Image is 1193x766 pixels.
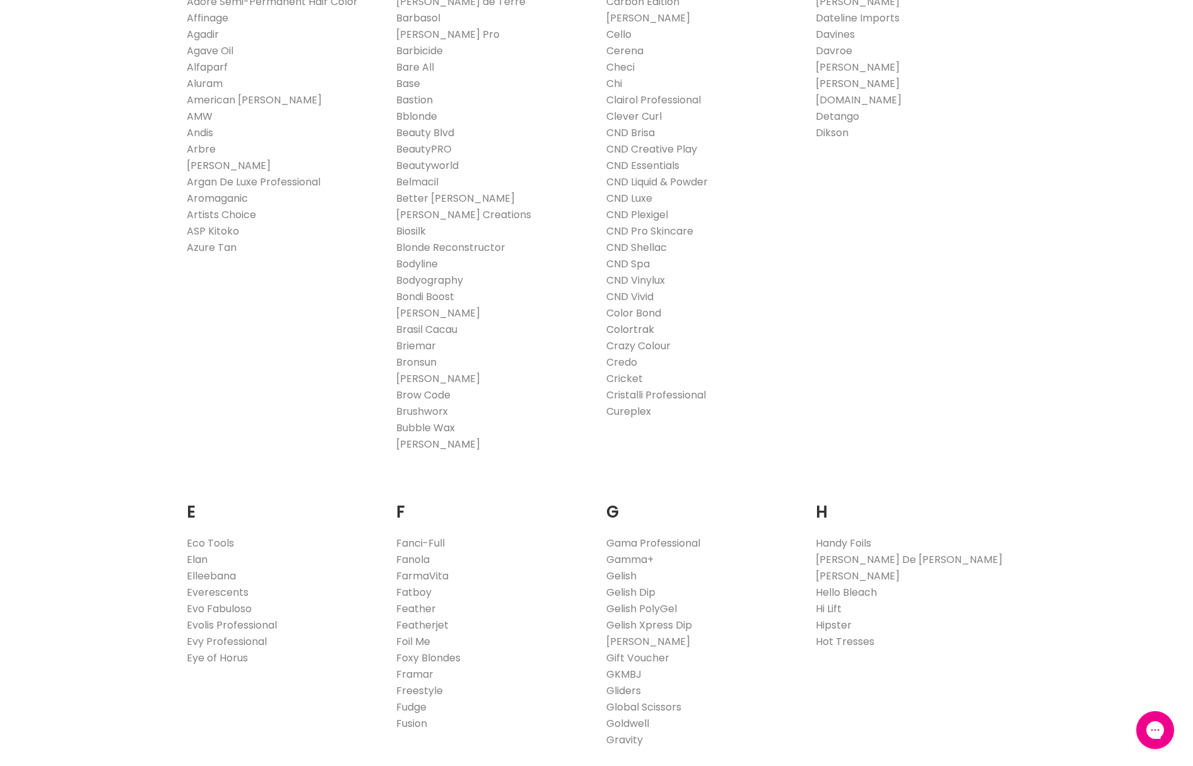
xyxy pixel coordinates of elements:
a: Brushworx [396,404,448,419]
a: Clever Curl [606,109,662,124]
a: Fudge [396,700,426,714]
a: [PERSON_NAME] [396,306,480,320]
a: American [PERSON_NAME] [187,93,322,107]
a: Colortrak [606,322,654,337]
a: Biosilk [396,224,426,238]
a: Base [396,76,420,91]
a: Fanola [396,552,430,567]
a: CND Essentials [606,158,679,173]
a: CND Shellac [606,240,667,255]
a: Andis [187,125,213,140]
a: Fanci-Full [396,536,445,550]
a: Gamma+ [606,552,654,567]
a: BeautyPRO [396,142,452,156]
a: CND Luxe [606,191,652,206]
a: Arbre [187,142,216,156]
a: [PERSON_NAME] [606,11,690,25]
a: Gift Voucher [606,651,669,665]
a: Argan De Luxe Professional [187,175,320,189]
a: Fusion [396,716,427,731]
a: Hot Tresses [816,634,874,649]
a: CND Vinylux [606,273,665,287]
a: Blonde Reconstructor [396,240,505,255]
a: Framar [396,667,433,682]
a: Briemar [396,339,436,353]
a: Brow Code [396,388,450,402]
a: Barbasol [396,11,440,25]
a: CND Creative Play [606,142,697,156]
a: [PERSON_NAME] [816,76,900,91]
a: Affinage [187,11,228,25]
a: FarmaVita [396,569,449,583]
a: Freestyle [396,683,443,698]
a: CND Brisa [606,125,655,140]
a: [PERSON_NAME] Pro [396,27,500,42]
a: Beautyworld [396,158,459,173]
h2: F [396,483,587,525]
a: Bodyography [396,273,463,287]
a: [PERSON_NAME] Creations [396,207,531,222]
a: Dikson [816,125,849,140]
a: Cristalli Professional [606,388,706,402]
a: Evo Fabuloso [187,601,252,616]
a: Aluram [187,76,223,91]
a: Foxy Blondes [396,651,461,665]
a: Eco Tools [187,536,234,550]
a: CND Vivid [606,289,654,304]
a: Davroe [816,44,852,58]
a: GKMBJ [606,667,642,682]
a: Cerena [606,44,644,58]
a: CND Pro Skincare [606,224,693,238]
a: Bodyline [396,257,438,271]
a: [PERSON_NAME] De [PERSON_NAME] [816,552,1002,567]
a: Alfaparf [187,60,228,74]
a: Gelish Dip [606,585,655,600]
a: CND Spa [606,257,650,271]
h2: G [606,483,797,525]
a: [PERSON_NAME] [816,60,900,74]
a: Bronsun [396,355,437,369]
a: Barbicide [396,44,443,58]
a: Hipster [816,618,852,632]
a: Evy Professional [187,634,267,649]
a: Elan [187,552,208,567]
h2: E [187,483,378,525]
a: AMW [187,109,213,124]
a: Eye of Horus [187,651,248,665]
a: Azure Tan [187,240,237,255]
a: Gama Professional [606,536,700,550]
a: Bondi Boost [396,289,454,304]
a: Cureplex [606,404,651,419]
a: Foil Me [396,634,430,649]
a: Featherjet [396,618,449,632]
a: Clairol Professional [606,93,701,107]
a: Everescents [187,585,249,600]
a: Gravity [606,733,643,747]
a: Gelish PolyGel [606,601,677,616]
a: Better [PERSON_NAME] [396,191,515,206]
a: [PERSON_NAME] [396,437,480,451]
a: Dateline Imports [816,11,900,25]
a: Gliders [606,683,641,698]
a: Credo [606,355,637,369]
a: Evolis Professional [187,618,277,632]
a: Goldwell [606,716,649,731]
a: Davines [816,27,855,42]
a: Bare All [396,60,434,74]
a: Chi [606,76,622,91]
a: Agadir [187,27,219,42]
a: ASP Kitoko [187,224,239,238]
a: [PERSON_NAME] [396,371,480,386]
a: [PERSON_NAME] [187,158,271,173]
a: Hi Lift [816,601,842,616]
a: Elleebana [187,569,236,583]
a: Feather [396,601,436,616]
a: Detango [816,109,859,124]
a: Crazy Colour [606,339,671,353]
a: Color Bond [606,306,661,320]
a: Aromaganic [187,191,248,206]
a: Bblonde [396,109,437,124]
a: Belmacil [396,175,438,189]
a: [DOMAIN_NAME] [816,93,902,107]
